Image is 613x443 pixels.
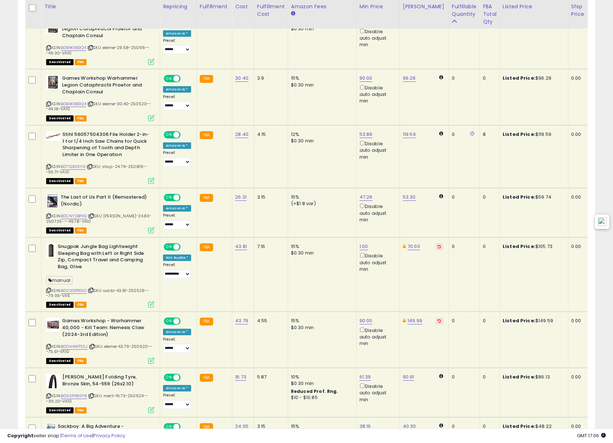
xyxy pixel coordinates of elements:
[46,101,151,112] span: | SKU: eleme-30.40-250520---49.18-VA10
[291,131,351,138] div: 12%
[93,432,125,439] a: Privacy Policy
[360,27,394,48] div: Disable auto adjust min
[46,276,72,284] span: manual
[360,202,394,223] div: Disable auto adjust min
[61,194,148,209] b: The Last of Us Part II (Remastered) (Nordic)
[407,243,420,250] a: 70.00
[7,433,125,439] div: seller snap | |
[360,382,394,403] div: Disable auto adjust min
[200,243,213,251] small: FBA
[46,243,154,307] div: ASIN:
[291,75,351,81] div: 15%
[46,164,148,174] span: | SKU: shop.-24.79-250819---55.71-VA10
[291,243,351,250] div: 15%
[164,76,173,82] span: ON
[46,393,148,404] span: | SKU: merli-16.73-250624---39.20-VA10
[62,19,150,41] b: Games Workshop Warhammer Legion Cataphractii Praetor and Chaplain Consul
[291,10,295,17] small: Amazon Fees.
[360,131,372,138] a: 53.89
[180,244,191,250] span: OFF
[577,432,606,439] span: 2025-09-8 17:06 GMT
[403,75,416,82] a: 96.29
[62,374,150,389] b: [PERSON_NAME] Folding Tyre, Bronze Skin, 54-559 (26x2.10)
[257,194,282,200] div: 3.15
[61,164,85,170] a: B071S8X3YG
[360,3,397,10] div: Min Price
[403,194,416,201] a: 53.30
[291,380,351,387] div: $0.30 min
[44,3,157,10] div: Title
[257,374,282,380] div: 5.87
[403,373,414,381] a: 90.91
[62,131,150,160] b: Stihl 56057504306 File Holder 2-in-1 for 1/4 Inch Saw Chains for Quick Sharpening of Tooth and De...
[180,375,191,381] span: OFF
[163,150,191,167] div: Preset:
[503,131,563,138] div: $119.59
[200,318,213,325] small: FBA
[483,374,494,380] div: 0
[360,326,394,347] div: Disable auto adjust min
[503,243,535,250] b: Listed Price:
[164,318,173,324] span: ON
[360,139,394,160] div: Disable auto adjust min
[61,213,87,219] a: B0CNY2BP4G
[291,388,338,394] b: Reduced Prof. Rng.
[62,75,150,97] b: Games Workshop Warhammer Legion Cataphractii Praetor and Chaplain Consul
[291,395,351,401] div: $10 - $10.85
[235,194,247,201] a: 26.31
[61,344,88,350] a: B0DH4WPSSJ
[483,194,494,200] div: 0
[61,393,87,399] a: B09SP48SP8
[163,254,191,261] div: Win BuyBox *
[291,3,353,10] div: Amazon Fees
[503,243,563,250] div: $105.73
[163,205,191,212] div: Amazon AI *
[62,432,92,439] a: Terms of Use
[163,38,191,54] div: Preset:
[46,407,74,413] span: All listings that are unavailable for purchase on Amazon for any reason other than out-of-stock
[503,131,535,138] b: Listed Price:
[46,243,56,258] img: 31pe0LjMmXL._SL40_.jpg
[75,407,87,413] span: FBA
[61,101,86,107] a: B0B4K9B9Q4
[46,115,74,121] span: All listings that are unavailable for purchase on Amazon for any reason other than out-of-stock
[46,302,74,308] span: All listings that are unavailable for purchase on Amazon for any reason other than out-of-stock
[7,432,34,439] strong: Copyright
[503,75,563,81] div: $96.29
[46,59,74,65] span: All listings that are unavailable for purchase on Amazon for any reason other than out-of-stock
[403,131,416,138] a: 119.59
[452,3,477,18] div: Fulfillable Quantity
[483,318,494,324] div: 0
[452,318,474,324] div: 0
[164,132,173,138] span: ON
[46,178,74,184] span: All listings that are unavailable for purchase on Amazon for any reason other than out-of-stock
[46,344,153,354] span: | SKU: eleme-43.79-250620---75.51-VA10
[571,243,583,250] div: 0.00
[452,243,474,250] div: 0
[291,374,351,380] div: 10%
[360,194,372,201] a: 47.29
[163,337,191,353] div: Preset:
[257,131,282,138] div: 4.15
[46,131,154,183] div: ASIN:
[291,26,351,32] div: $0.30 min
[503,194,563,200] div: $59.74
[452,374,474,380] div: 0
[200,194,213,202] small: FBA
[360,252,394,273] div: Disable auto adjust min
[291,324,351,331] div: $0.30 min
[235,373,246,381] a: 16.73
[200,131,213,139] small: FBA
[61,288,87,294] a: B000O1PKGO
[360,243,368,250] a: 1.00
[164,244,173,250] span: ON
[200,374,213,382] small: FBA
[163,86,191,93] div: Amazon AI *
[46,194,59,208] img: 41Ly4Q-X66L._SL40_.jpg
[46,358,74,364] span: All listings that are unavailable for purchase on Amazon for any reason other than out-of-stock
[483,131,494,138] div: 8
[163,3,194,10] div: Repricing
[46,227,74,234] span: All listings that are unavailable for purchase on Amazon for any reason other than out-of-stock
[180,195,191,201] span: OFF
[571,374,583,380] div: 0.00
